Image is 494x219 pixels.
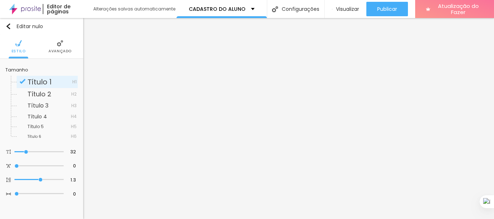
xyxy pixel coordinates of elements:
[47,3,71,15] font: Editor de páginas
[27,123,44,130] font: Título 5
[72,79,77,85] font: H1
[336,5,359,13] font: Visualizar
[93,6,175,12] font: Alterações salvas automaticamente
[27,113,47,120] font: Título 4
[6,192,11,196] img: Ícone
[71,91,77,97] font: H2
[83,18,494,219] iframe: Editor
[20,78,26,84] img: Ícone
[57,40,63,47] img: Ícone
[5,67,28,73] font: Tamanho
[6,178,11,182] img: Ícone
[71,123,77,130] font: H5
[272,6,278,12] img: Ícone
[71,102,77,109] font: H3
[71,133,77,139] font: H6
[12,48,26,54] font: Estilo
[71,113,77,119] font: H4
[189,5,246,13] font: CADASTRO DO ALUNO
[325,2,366,16] button: Visualizar
[48,48,72,54] font: Avançado
[15,40,22,47] img: Ícone
[438,2,479,16] font: Atualização do Fazer
[6,163,11,168] img: Ícone
[17,23,43,30] font: Editar nulo
[377,5,397,13] font: Publicar
[27,77,52,87] font: Título 1
[27,89,51,98] font: Título 2
[366,2,408,16] button: Publicar
[27,101,48,110] font: Título 3
[282,5,319,13] font: Configurações
[6,149,11,154] img: Ícone
[5,23,11,29] img: Ícone
[27,134,41,139] font: Título 6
